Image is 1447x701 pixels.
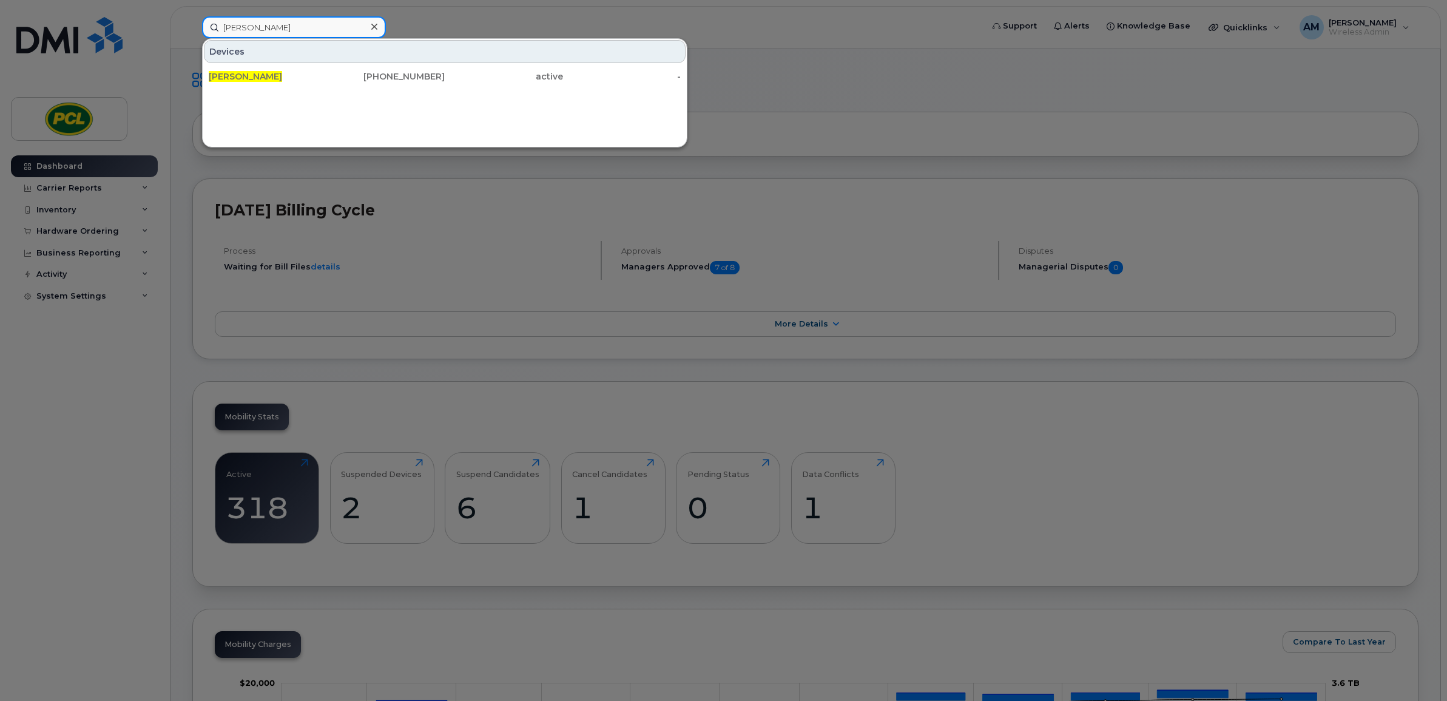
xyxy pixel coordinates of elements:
div: - [563,70,681,83]
div: [PHONE_NUMBER] [327,70,445,83]
div: active [445,70,563,83]
a: [PERSON_NAME][PHONE_NUMBER]active- [204,66,686,87]
span: [PERSON_NAME] [209,71,282,82]
div: Devices [204,40,686,63]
